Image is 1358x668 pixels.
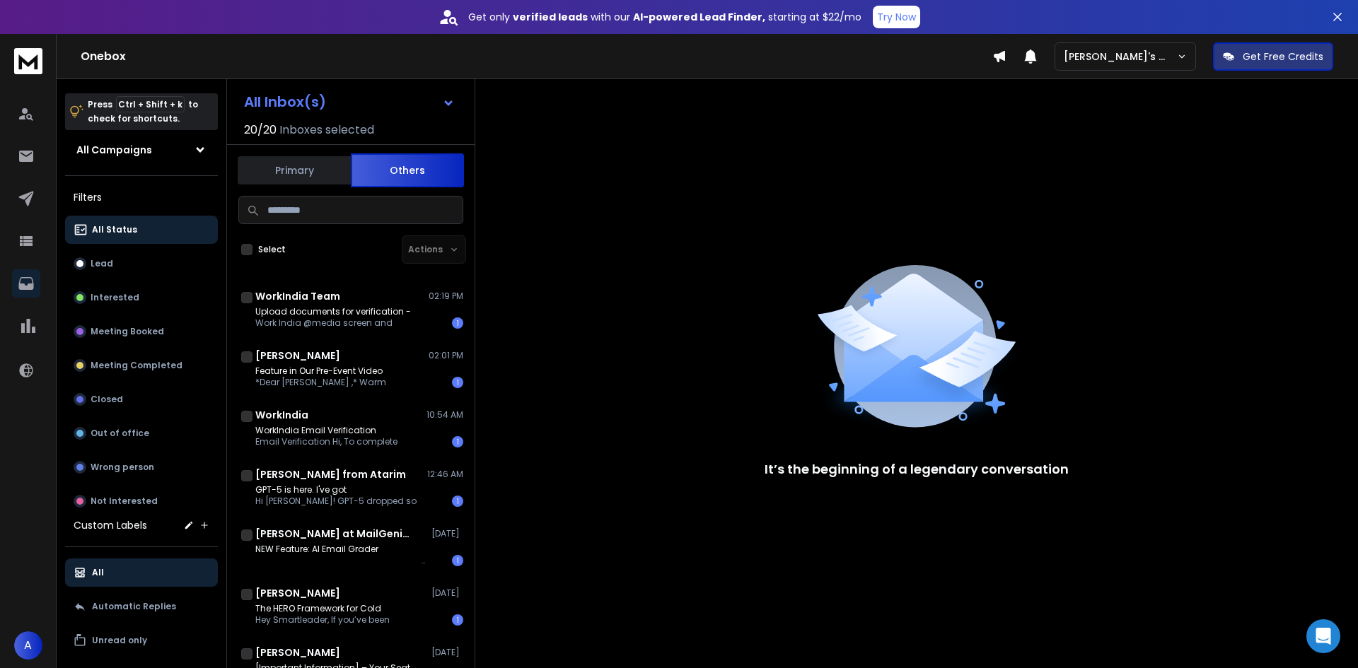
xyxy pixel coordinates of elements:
h1: Onebox [81,48,992,65]
p: [DATE] [431,587,463,599]
h1: [PERSON_NAME] [255,348,340,363]
div: Open Intercom Messenger [1306,619,1340,653]
p: 10:54 AM [426,409,463,421]
p: The HERO Framework for Cold [255,603,390,614]
p: Meeting Booked [91,326,164,337]
p: Unread only [92,635,147,646]
div: 1 [452,377,463,388]
button: A [14,631,42,660]
button: Interested [65,283,218,312]
img: logo [14,48,42,74]
h1: All Inbox(s) [244,95,326,109]
p: It’s the beginning of a legendary conversation [765,459,1069,479]
h3: Custom Labels [74,518,147,532]
button: Out of office [65,419,218,447]
h3: Inboxes selected [279,122,374,139]
div: 1 [452,614,463,626]
p: Upload documents for verification - [255,306,411,317]
div: 1 [452,436,463,447]
button: Try Now [873,6,920,28]
button: Get Free Credits [1213,42,1333,71]
strong: verified leads [513,10,588,24]
p: Closed [91,394,123,405]
h1: [PERSON_NAME] from Atarim [255,467,406,481]
div: 1 [452,317,463,329]
button: All Inbox(s) [233,88,466,116]
p: [DATE] [431,647,463,658]
p: Get Free Credits [1243,49,1323,64]
label: Select [258,244,286,255]
h1: [PERSON_NAME] [255,586,340,600]
p: 02:19 PM [429,291,463,302]
h3: Filters [65,187,218,207]
button: Not Interested [65,487,218,515]
p: Hi [PERSON_NAME]! GPT-5 dropped so [255,496,417,507]
p: [PERSON_NAME]'s Workspace [1064,49,1177,64]
p: GPT-5 is here. I've got [255,484,417,496]
p: [DATE] [431,528,463,539]
div: 1 [452,555,463,566]
p: *Dear [PERSON_NAME] ,* Warm [255,377,386,388]
p: Interested [91,292,139,303]
button: Others [351,153,464,187]
p: Lead [91,258,113,269]
p: Get only with our starting at $22/mo [468,10,861,24]
button: All Status [65,216,218,244]
h1: All Campaigns [76,143,152,157]
button: All Campaigns [65,136,218,164]
p: All Status [92,224,137,235]
strong: AI-powered Lead Finder, [633,10,765,24]
p: ‌ ‌ ‌ ‌ ‌ ‌ ‌ ‌ ‌ ‌ ‌ ‌ ‌ ‌ ‌ ‌ ‌ ‌ ‌ ‌ ‌ ‌ ‌ ‌ ‌ ‌ ‌ ‌ ‌ ‌ ‌ ‌ ‌ ‌ ‌ ‌ ‌ ‌ ‌ ‌ ‌ ‌ ‌ ‌ ‌ ‌ ‌ ‌ ‌... [255,555,425,566]
p: Email Verification Hi, To complete [255,436,397,447]
h1: [PERSON_NAME] at MailGenius [255,527,411,541]
button: Primary [238,155,351,186]
p: Not Interested [91,496,158,507]
button: Lead [65,250,218,278]
button: All [65,558,218,587]
p: Feature in Our Pre-Event Video [255,365,386,377]
span: Ctrl + Shift + k [116,96,185,112]
p: Meeting Completed [91,360,182,371]
h1: WorkIndia Team [255,289,340,303]
p: WorkIndia Email Verification [255,425,397,436]
p: NEW Feature: AI Email Grader [255,544,425,555]
button: Wrong person [65,453,218,481]
p: 02:01 PM [429,350,463,361]
button: Unread only [65,626,218,655]
p: Wrong person [91,462,154,473]
button: Automatic Replies [65,592,218,621]
p: Out of office [91,428,149,439]
p: Work India @media screen and [255,317,411,329]
p: Try Now [877,10,916,24]
p: 12:46 AM [427,469,463,480]
h1: WorkIndia [255,408,308,422]
div: 1 [452,496,463,507]
p: Hey Smartleader, If you’ve been [255,614,390,626]
span: 20 / 20 [244,122,277,139]
h1: [PERSON_NAME] [255,645,340,660]
button: Meeting Completed [65,351,218,380]
button: Closed [65,385,218,414]
p: All [92,567,104,578]
p: Automatic Replies [92,601,176,612]
p: Press to check for shortcuts. [88,98,198,126]
button: Meeting Booked [65,317,218,346]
